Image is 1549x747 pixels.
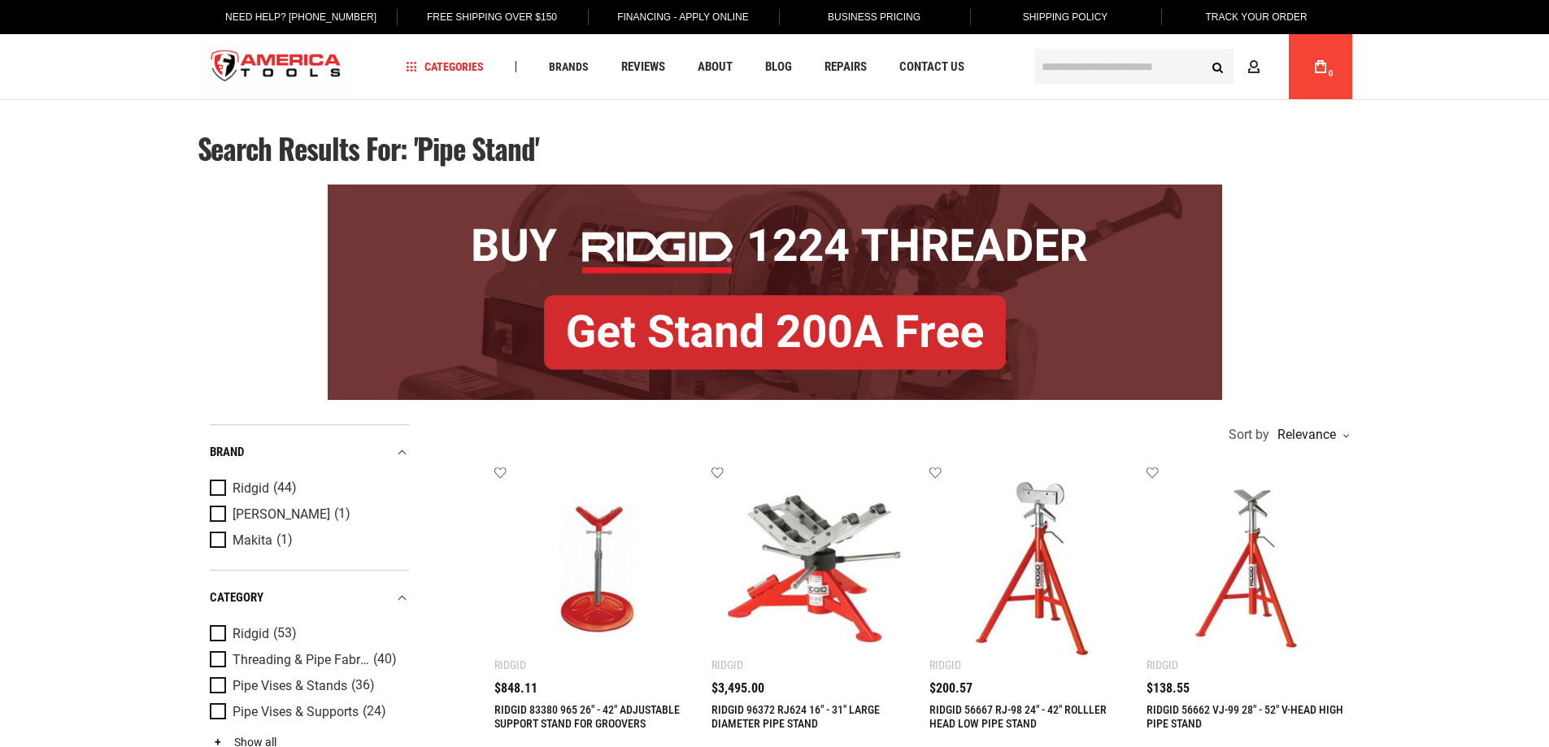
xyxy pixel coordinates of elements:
a: 0 [1305,34,1336,99]
span: (44) [273,481,297,495]
span: Repairs [825,61,867,73]
span: $3,495.00 [711,682,764,695]
div: category [210,587,409,609]
span: (40) [373,653,397,667]
button: Search [1203,51,1234,82]
a: RIDGID 96372 RJ624 16" - 31" LARGE DIAMETER PIPE STAND [711,703,880,730]
span: Ridgid [233,481,269,496]
span: Shipping Policy [1023,11,1108,23]
img: RIDGID 96372 RJ624 16 [728,482,901,655]
a: Repairs [817,56,874,78]
div: Brand [210,441,409,463]
div: Ridgid [1147,658,1178,671]
span: [PERSON_NAME] [233,507,330,522]
a: Pipe Vises & Stands (36) [210,677,405,695]
span: $200.57 [929,682,972,695]
a: store logo [198,37,355,98]
a: RIDGID 83380 965 26" - 42" ADJUSTABLE SUPPORT STAND FOR GROOVERS [494,703,680,730]
a: Makita (1) [210,532,405,549]
a: Pipe Vises & Supports (24) [210,703,405,721]
div: Ridgid [929,658,961,671]
a: RIDGID 56662 VJ-99 28" - 52" V-HEAD HIGH PIPE STAND [1147,703,1343,730]
img: RIDGID 83380 965 26 [511,482,684,655]
span: Blog [765,61,792,73]
div: Ridgid [711,658,743,671]
a: RIDGID 56667 RJ-98 24" - 42" ROLLLER HEAD LOW PIPE STAND [929,703,1107,730]
span: Threading & Pipe Fabrication [233,653,369,667]
span: Pipe Vises & Supports [233,705,359,719]
img: RIDGID 56667 RJ-98 24 [946,482,1119,655]
span: $138.55 [1147,682,1190,695]
span: $848.11 [494,682,537,695]
span: Ridgid [233,627,269,641]
span: (36) [351,679,375,693]
img: RIDGID 56662 VJ-99 28 [1163,482,1336,655]
a: BOGO: Buy RIDGID® 1224 Threader, Get Stand 200A Free! [328,185,1222,197]
a: Blog [758,56,799,78]
div: Relevance [1273,428,1348,441]
a: Reviews [614,56,672,78]
a: Contact Us [892,56,972,78]
img: BOGO: Buy RIDGID® 1224 Threader, Get Stand 200A Free! [328,185,1222,400]
span: (1) [276,533,293,547]
img: America Tools [198,37,355,98]
a: Ridgid (44) [210,480,405,497]
span: (1) [334,507,350,521]
span: About [698,61,733,73]
a: Brands [542,56,596,78]
span: Makita [233,533,272,548]
span: Brands [549,61,589,72]
span: Contact Us [899,61,964,73]
div: Ridgid [494,658,526,671]
a: About [690,56,740,78]
span: Categories [406,61,484,72]
span: Sort by [1229,428,1269,441]
span: 0 [1329,69,1334,78]
span: Pipe Vises & Stands [233,679,347,693]
span: Search results for: 'pipe stand' [198,127,539,169]
a: Ridgid (53) [210,625,405,643]
span: Reviews [621,61,665,73]
span: (53) [273,627,297,641]
a: Threading & Pipe Fabrication (40) [210,651,405,669]
span: (24) [363,705,386,719]
a: Categories [398,56,491,78]
a: [PERSON_NAME] (1) [210,506,405,523]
